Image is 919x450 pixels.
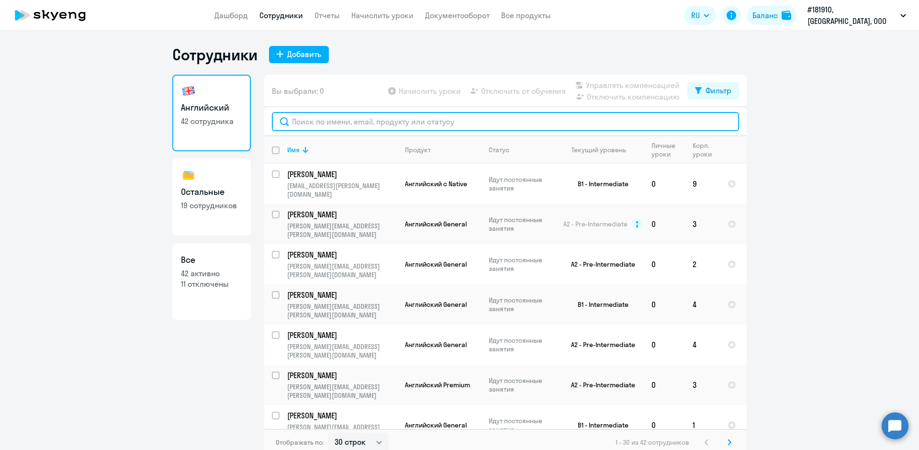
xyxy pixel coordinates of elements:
[172,45,258,64] h1: Сотрудники
[555,365,644,405] td: A2 - Pre-Intermediate
[555,284,644,325] td: B1 - Intermediate
[181,168,196,183] img: others
[351,11,414,20] a: Начислить уроки
[747,6,797,25] button: Балансbalance
[272,85,324,97] span: Вы выбрали: 0
[287,330,397,340] a: [PERSON_NAME]
[287,330,395,340] p: [PERSON_NAME]
[269,46,329,63] button: Добавить
[287,262,397,279] p: [PERSON_NAME][EMAIL_ADDRESS][PERSON_NAME][DOMAIN_NAME]
[287,146,397,154] div: Имя
[287,410,395,421] p: [PERSON_NAME]
[644,365,685,405] td: 0
[287,370,395,381] p: [PERSON_NAME]
[181,186,242,198] h3: Остальные
[684,6,716,25] button: RU
[405,146,431,154] div: Продукт
[616,438,689,447] span: 1 - 30 из 42 сотрудников
[272,112,739,131] input: Поиск по имени, email, продукту или статусу
[644,284,685,325] td: 0
[489,146,554,154] div: Статус
[214,11,248,20] a: Дашборд
[651,141,684,158] div: Личные уроки
[706,85,731,96] div: Фильтр
[752,10,778,21] div: Баланс
[782,11,791,20] img: balance
[685,244,720,284] td: 2
[405,180,467,188] span: Английский с Native
[172,75,251,151] a: Английский42 сотрудника
[489,376,554,394] p: Идут постоянные занятия
[685,284,720,325] td: 4
[287,382,397,400] p: [PERSON_NAME][EMAIL_ADDRESS][PERSON_NAME][DOMAIN_NAME]
[181,101,242,114] h3: Английский
[405,300,467,309] span: Английский General
[693,141,719,158] div: Корп. уроки
[287,342,397,360] p: [PERSON_NAME][EMAIL_ADDRESS][PERSON_NAME][DOMAIN_NAME]
[501,11,551,20] a: Все продукты
[489,256,554,273] p: Идут постоянные занятия
[181,200,242,211] p: 19 сотрудников
[489,175,554,192] p: Идут постоянные занятия
[489,146,509,154] div: Статус
[803,4,911,27] button: #181910, [GEOGRAPHIC_DATA], ООО
[693,141,713,158] div: Корп. уроки
[555,164,644,204] td: B1 - Intermediate
[405,340,467,349] span: Английский General
[807,4,897,27] p: #181910, [GEOGRAPHIC_DATA], ООО
[644,164,685,204] td: 0
[405,220,467,228] span: Английский General
[651,141,678,158] div: Личные уроки
[685,164,720,204] td: 9
[572,146,626,154] div: Текущий уровень
[687,82,739,100] button: Фильтр
[489,416,554,434] p: Идут постоянные занятия
[489,215,554,233] p: Идут постоянные занятия
[287,209,395,220] p: [PERSON_NAME]
[425,11,490,20] a: Документооборот
[405,381,470,389] span: Английский Premium
[287,169,397,180] a: [PERSON_NAME]
[555,244,644,284] td: A2 - Pre-Intermediate
[172,243,251,320] a: Все42 активно11 отключены
[287,209,397,220] a: [PERSON_NAME]
[181,116,242,126] p: 42 сотрудника
[287,146,300,154] div: Имя
[287,169,395,180] p: [PERSON_NAME]
[405,260,467,269] span: Английский General
[405,421,467,429] span: Английский General
[287,222,397,239] p: [PERSON_NAME][EMAIL_ADDRESS][PERSON_NAME][DOMAIN_NAME]
[644,325,685,365] td: 0
[181,279,242,289] p: 11 отключены
[644,405,685,445] td: 0
[181,268,242,279] p: 42 активно
[287,181,397,199] p: [EMAIL_ADDRESS][PERSON_NAME][DOMAIN_NAME]
[287,48,321,60] div: Добавить
[555,325,644,365] td: A2 - Pre-Intermediate
[555,405,644,445] td: B1 - Intermediate
[563,220,628,228] span: A2 - Pre-Intermediate
[172,159,251,236] a: Остальные19 сотрудников
[181,254,242,266] h3: Все
[644,244,685,284] td: 0
[685,365,720,405] td: 3
[287,249,395,260] p: [PERSON_NAME]
[276,438,324,447] span: Отображать по:
[405,146,481,154] div: Продукт
[489,296,554,313] p: Идут постоянные занятия
[287,302,397,319] p: [PERSON_NAME][EMAIL_ADDRESS][PERSON_NAME][DOMAIN_NAME]
[685,325,720,365] td: 4
[287,290,395,300] p: [PERSON_NAME]
[181,83,196,99] img: english
[259,11,303,20] a: Сотрудники
[287,410,397,421] a: [PERSON_NAME]
[314,11,340,20] a: Отчеты
[287,249,397,260] a: [PERSON_NAME]
[287,290,397,300] a: [PERSON_NAME]
[287,370,397,381] a: [PERSON_NAME]
[489,336,554,353] p: Идут постоянные занятия
[685,204,720,244] td: 3
[691,10,700,21] span: RU
[644,204,685,244] td: 0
